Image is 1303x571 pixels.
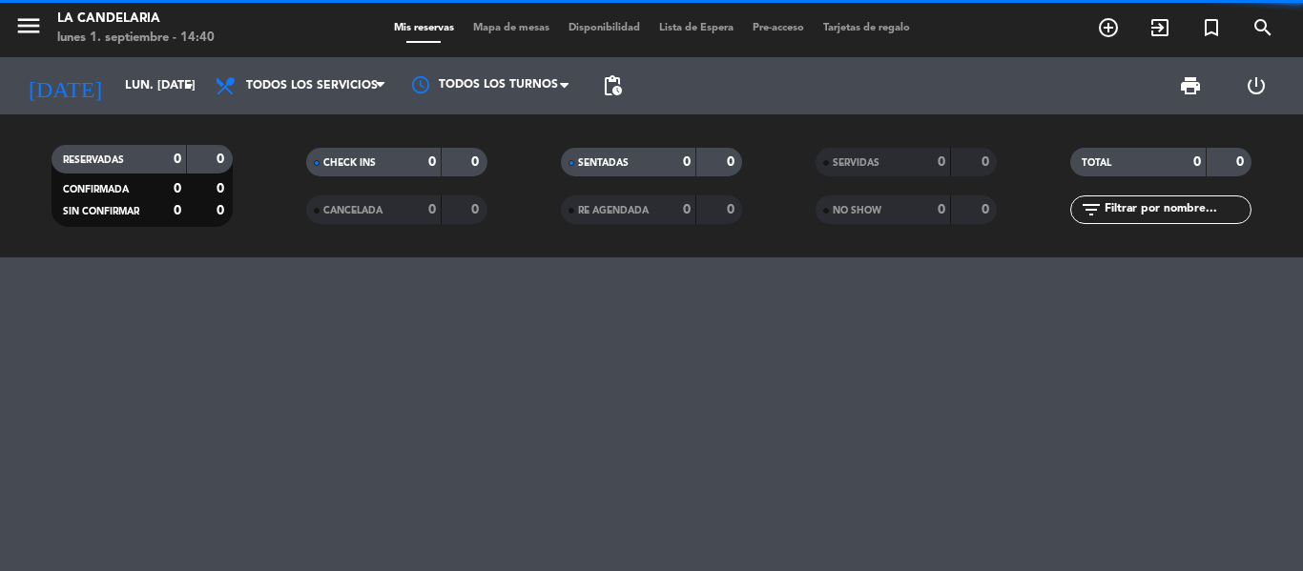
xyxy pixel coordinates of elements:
span: RESERVADAS [63,155,124,165]
button: menu [14,11,43,47]
span: SIN CONFIRMAR [63,207,139,216]
span: Mis reservas [384,23,464,33]
strong: 0 [1236,155,1248,169]
div: LOG OUT [1223,57,1289,114]
span: CONFIRMADA [63,185,129,194]
strong: 0 [471,155,483,169]
i: search [1251,16,1274,39]
strong: 0 [217,153,228,166]
span: NO SHOW [833,206,881,215]
strong: 0 [428,155,436,169]
i: exit_to_app [1148,16,1171,39]
i: [DATE] [14,65,115,107]
strong: 0 [938,203,945,216]
span: CHECK INS [323,158,376,168]
span: pending_actions [601,74,624,97]
strong: 0 [683,155,691,169]
span: SENTADAS [578,158,629,168]
i: arrow_drop_down [177,74,200,97]
strong: 0 [217,204,228,217]
strong: 0 [217,182,228,195]
span: Pre-acceso [743,23,814,33]
span: Lista de Espera [650,23,743,33]
strong: 0 [428,203,436,216]
div: LA CANDELARIA [57,10,215,29]
strong: 0 [1193,155,1201,169]
input: Filtrar por nombre... [1103,199,1251,220]
strong: 0 [174,153,181,166]
strong: 0 [982,203,993,216]
strong: 0 [683,203,691,216]
span: print [1179,74,1202,97]
strong: 0 [174,204,181,217]
span: SERVIDAS [833,158,879,168]
strong: 0 [727,203,738,216]
strong: 0 [982,155,993,169]
span: CANCELADA [323,206,383,215]
strong: 0 [727,155,738,169]
span: RE AGENDADA [578,206,649,215]
i: add_circle_outline [1097,16,1120,39]
strong: 0 [938,155,945,169]
span: Mapa de mesas [464,23,559,33]
span: Tarjetas de regalo [814,23,920,33]
span: TOTAL [1082,158,1111,168]
strong: 0 [471,203,483,216]
i: menu [14,11,43,40]
i: filter_list [1080,198,1103,221]
i: turned_in_not [1200,16,1223,39]
div: lunes 1. septiembre - 14:40 [57,29,215,48]
strong: 0 [174,182,181,195]
span: Todos los servicios [246,79,378,92]
span: Disponibilidad [559,23,650,33]
i: power_settings_new [1245,74,1268,97]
